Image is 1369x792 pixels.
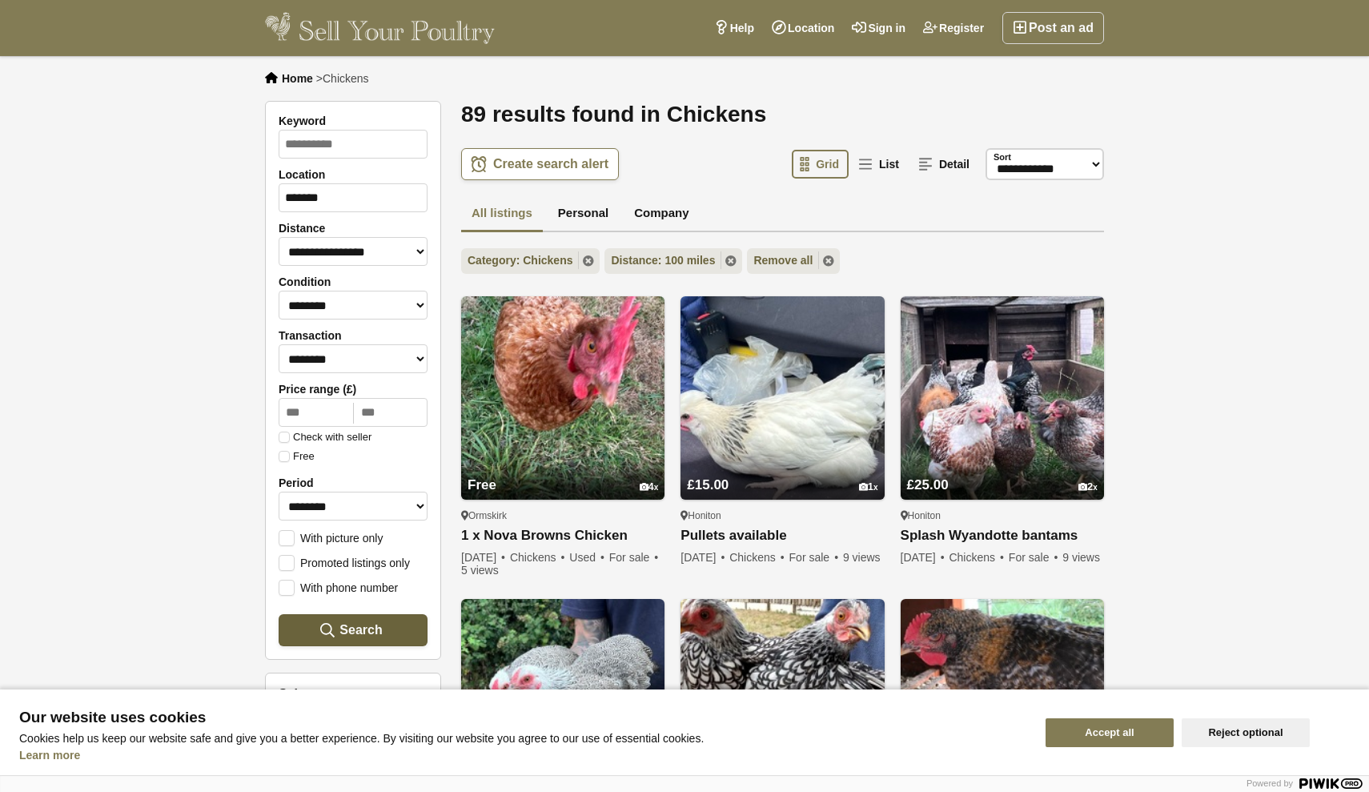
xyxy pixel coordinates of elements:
span: Chickens [323,72,369,85]
a: £25.00 2 [901,447,1104,500]
a: Learn more [19,749,80,762]
div: 1 [859,481,878,493]
label: Price range (£) [279,383,428,396]
a: Grid [792,150,849,179]
a: Splash Wyandotte bantams [901,528,1104,545]
a: Pullets available [680,528,884,545]
span: Chickens [729,551,786,564]
span: £15.00 [687,477,729,492]
label: Free [279,451,315,462]
a: All listings [461,196,543,233]
label: Location [279,168,428,181]
a: Personal [548,196,619,233]
span: List [879,158,899,171]
span: Detail [939,158,970,171]
img: 1 x Nova Browns Chicken [461,296,664,500]
span: For sale [1009,551,1059,564]
label: Sort [994,151,1011,164]
label: Promoted listings only [279,555,410,569]
a: Post an ad [1002,12,1104,44]
div: 2 [1078,481,1098,493]
span: For sale [789,551,840,564]
a: 1 x Nova Browns Chicken [461,528,664,545]
button: Accept all [1046,718,1174,747]
button: Search [279,614,428,646]
p: Cookies help us keep our website safe and give you a better experience. By visiting our website y... [19,732,1026,745]
a: List [850,150,909,179]
span: [DATE] [680,551,726,564]
div: Honiton [680,509,884,522]
span: Grid [816,158,839,171]
span: Chickens [510,551,567,564]
span: [DATE] [461,551,507,564]
img: Sell Your Poultry [265,12,495,44]
span: 9 views [843,551,881,564]
span: Powered by [1247,778,1293,788]
span: 9 views [1062,551,1100,564]
span: [DATE] [901,551,946,564]
label: With picture only [279,530,383,545]
label: Transaction [279,329,428,342]
a: Help [705,12,763,44]
a: Sign in [843,12,914,44]
div: 4 [640,481,659,493]
span: Used [569,551,606,564]
div: Honiton [901,509,1104,522]
a: Remove all [747,248,840,274]
a: Home [282,72,313,85]
div: Ormskirk [461,509,664,522]
a: Company [624,196,699,233]
a: Detail [910,150,979,179]
span: Our website uses cookies [19,710,1026,726]
h3: Select category [279,686,428,702]
span: Chickens [949,551,1006,564]
a: Create search alert [461,148,619,180]
a: Category: Chickens [461,248,600,274]
button: Reject optional [1182,718,1310,747]
h1: 89 results found in Chickens [461,101,1104,128]
span: 5 views [461,564,499,577]
li: > [316,72,369,85]
a: Distance: 100 miles [604,248,742,274]
img: Pullets available [680,296,884,500]
a: Free 4 [461,447,664,500]
label: Distance [279,222,428,235]
label: Keyword [279,115,428,127]
label: Check with seller [279,432,371,443]
label: With phone number [279,580,398,594]
label: Condition [279,275,428,288]
span: Search [339,622,382,637]
span: Create search alert [493,156,608,172]
a: Location [763,12,843,44]
span: For sale [609,551,660,564]
label: Period [279,476,428,489]
span: Free [468,477,496,492]
span: £25.00 [907,477,949,492]
a: Register [914,12,993,44]
img: Splash Wyandotte bantams [901,296,1104,500]
a: £15.00 1 [680,447,884,500]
